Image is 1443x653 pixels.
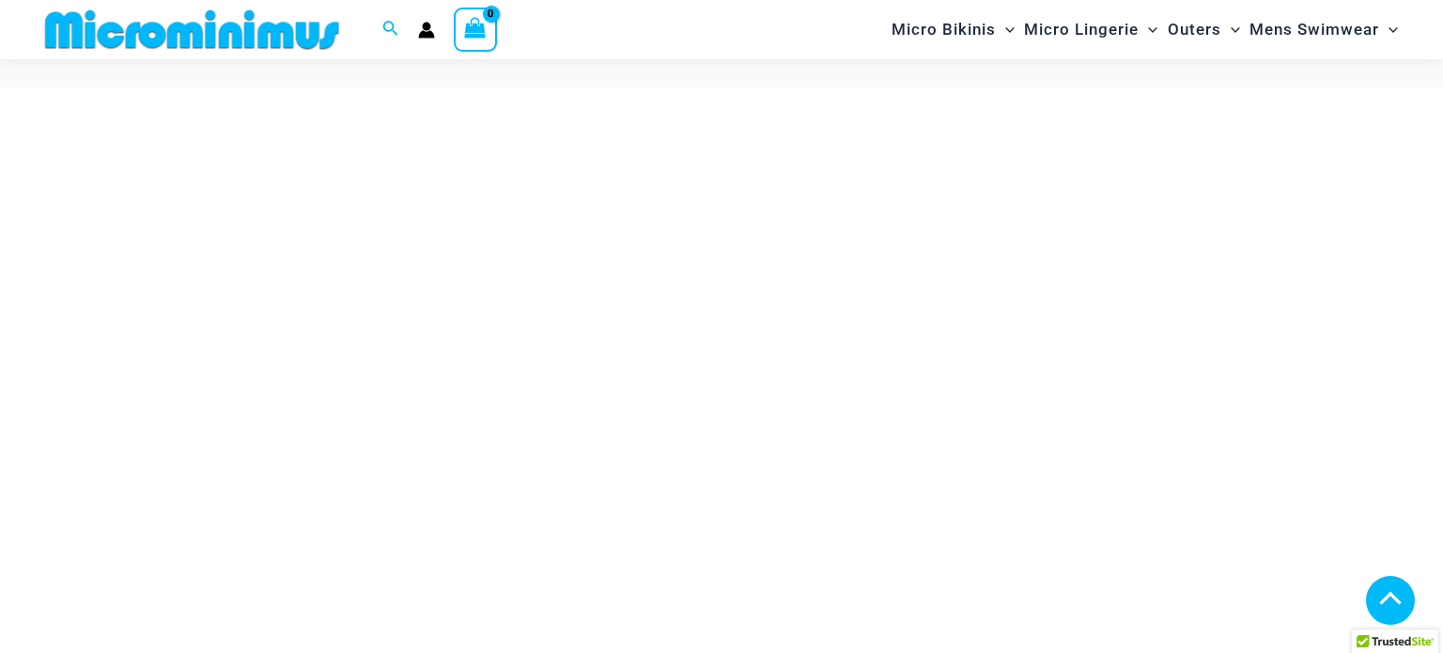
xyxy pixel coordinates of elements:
[1249,6,1379,54] span: Mens Swimwear
[996,6,1015,54] span: Menu Toggle
[1019,6,1162,54] a: Micro LingerieMenu ToggleMenu Toggle
[418,22,435,39] a: Account icon link
[1221,6,1240,54] span: Menu Toggle
[887,6,1019,54] a: Micro BikinisMenu ToggleMenu Toggle
[454,8,497,51] a: View Shopping Cart, empty
[1245,6,1403,54] a: Mens SwimwearMenu ToggleMenu Toggle
[1168,6,1221,54] span: Outers
[1379,6,1398,54] span: Menu Toggle
[38,8,347,51] img: MM SHOP LOGO FLAT
[1139,6,1157,54] span: Menu Toggle
[1163,6,1245,54] a: OutersMenu ToggleMenu Toggle
[884,3,1405,56] nav: Site Navigation
[892,6,996,54] span: Micro Bikinis
[1024,6,1139,54] span: Micro Lingerie
[382,18,399,41] a: Search icon link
